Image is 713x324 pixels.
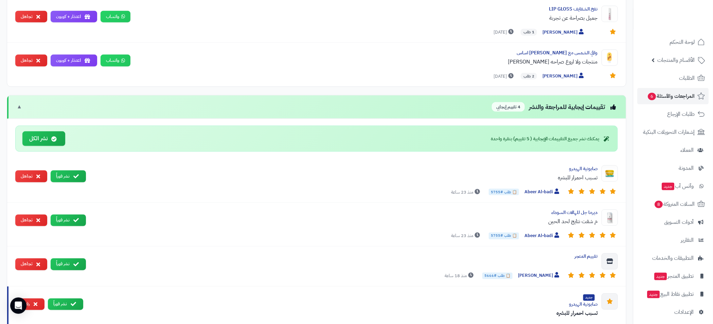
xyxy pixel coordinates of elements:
[136,50,598,56] div: واقي الشمس مع [PERSON_NAME] اساس
[681,145,694,155] span: العملاء
[638,214,709,230] a: أدوات التسويق
[638,124,709,140] a: إشعارات التحويلات البنكية
[647,91,695,101] span: المراجعات والأسئلة
[638,268,709,284] a: تطبيق المتجرجديد
[675,307,694,317] span: الإعدادات
[679,73,695,83] span: الطلبات
[654,199,695,209] span: السلات المتروكة
[602,6,618,22] img: Product
[655,273,667,280] span: جديد
[542,73,585,80] span: [PERSON_NAME]
[638,178,709,194] a: وآتس آبجديد
[91,253,598,260] div: تقييم المتجر
[638,160,709,176] a: المدونة
[101,11,130,23] a: واتساب
[51,55,97,67] button: اعتذار + كوبون
[51,170,86,182] button: نشر فوراً
[658,55,695,65] span: الأقسام والمنتجات
[638,142,709,158] a: العملاء
[647,289,694,299] span: تطبيق نقاط البيع
[136,58,598,66] div: منتجات ولا اروع صراحه [PERSON_NAME]
[491,136,611,142] div: يمكنك نشر جميع التقييمات الإيجابية ( 5 تقييم) بنقرة واحدة
[542,29,585,36] span: [PERSON_NAME]
[91,174,598,182] div: تسبب احمرار للبشره
[670,37,695,47] span: لوحة التحكم
[10,298,26,314] div: Open Intercom Messenger
[602,210,618,226] img: Product
[492,102,618,112] div: تقييمات إيجابية للمراجعة والنشر
[15,11,47,23] button: تجاهل
[648,92,657,101] span: 6
[638,70,709,86] a: الطلبات
[91,218,598,226] div: م شفت نتايج لحد الحين
[521,73,537,80] span: 2 طلب
[91,165,598,172] div: صابونية الهيدرو
[647,291,660,298] span: جديد
[638,286,709,302] a: تطبيق نقاط البيعجديد
[518,272,561,280] span: [PERSON_NAME]
[489,189,519,196] span: 📋 طلب #5755
[667,9,707,23] img: logo-2.png
[494,73,515,80] span: [DATE]
[15,299,44,310] button: رفض
[22,131,65,146] button: نشر الكل
[489,233,519,239] span: 📋 طلب #5755
[679,163,694,173] span: المدونة
[494,29,515,36] span: [DATE]
[583,294,595,301] span: جديد
[643,127,695,137] span: إشعارات التحويلات البنكية
[638,88,709,104] a: المراجعات والأسئلة6
[638,34,709,50] a: لوحة التحكم
[51,11,97,23] button: اعتذار + كوبون
[638,304,709,320] a: الإعدادات
[15,258,47,270] button: تجاهل
[521,29,537,36] span: 1 طلب
[638,106,709,122] a: طلبات الإرجاع
[654,271,694,281] span: تطبيق المتجر
[681,235,694,245] span: التقارير
[638,232,709,248] a: التقارير
[136,6,598,13] div: نفخ الشفايف LIP GLOSS
[662,183,675,190] span: جديد
[51,258,86,270] button: نشر فوراً
[445,273,475,280] span: منذ 18 ساعة
[638,196,709,212] a: السلات المتروكة8
[51,215,86,227] button: نشر فوراً
[492,102,525,112] span: 4 تقييم إيجابي
[653,253,694,263] span: التطبيقات والخدمات
[602,165,618,182] img: Product
[524,188,561,196] span: Abeer Al-badi
[91,210,598,216] div: ديرما جل للهالات السوداء
[136,14,598,22] div: جميل بصراحة عن تجربة
[101,55,130,67] a: واتساب
[451,189,482,196] span: منذ 23 ساعة
[48,299,83,310] button: نشر فوراً
[661,181,694,191] span: وآتس آب
[667,109,695,119] span: طلبات الإرجاع
[89,301,598,308] div: صابونية الهيدرو
[664,217,694,227] span: أدوات التسويق
[451,233,482,239] span: منذ 23 ساعة
[89,309,598,318] div: تسبب احمرار للبشره
[482,273,513,280] span: 📋 طلب #5666
[15,55,47,67] button: تجاهل
[655,200,663,209] span: 8
[638,250,709,266] a: التطبيقات والخدمات
[15,170,47,182] button: تجاهل
[15,215,47,227] button: تجاهل
[602,50,618,66] img: Product
[17,103,22,111] span: ▼
[524,233,561,240] span: Abeer Al-badi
